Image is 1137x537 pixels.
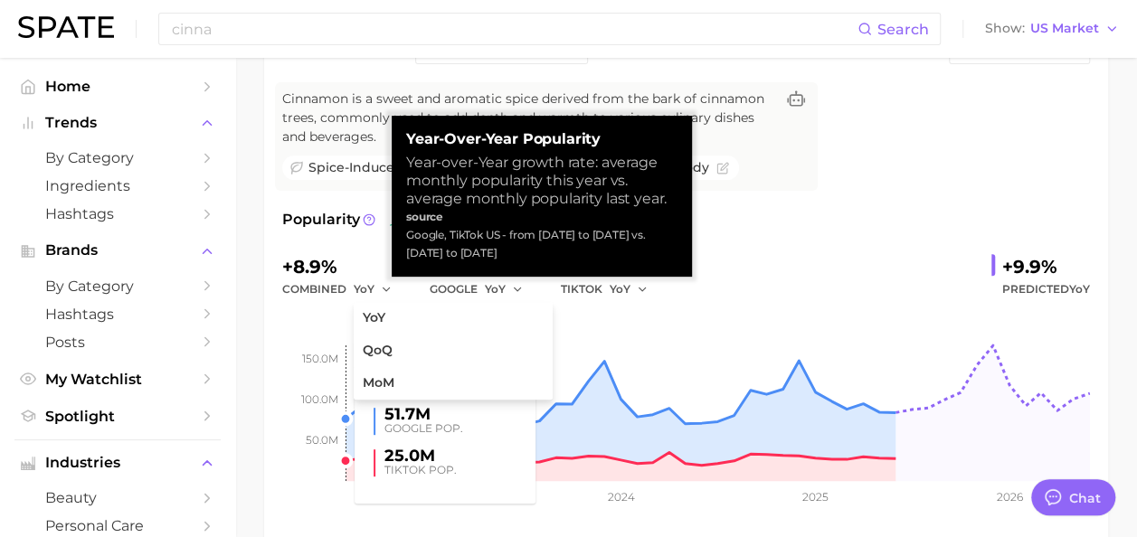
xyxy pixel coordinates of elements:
[985,24,1025,33] span: Show
[406,130,677,148] strong: Year-over-Year Popularity
[14,300,221,328] a: Hashtags
[45,149,190,166] span: by Category
[610,281,630,297] span: YoY
[282,38,401,60] h1: cinnamon
[282,209,360,231] span: Popularity
[561,278,660,300] div: TIKTOK
[610,278,649,300] button: YoY
[607,490,634,504] tspan: 2024
[170,14,857,44] input: Search here for a brand, industry, or ingredient
[1069,282,1090,296] span: YoY
[363,343,393,358] span: QoQ
[390,212,404,227] img: sustained riser
[877,21,929,38] span: Search
[45,517,190,534] span: personal care
[308,158,474,177] span: spice-induced pungency
[1002,252,1090,281] div: +9.9%
[14,328,221,356] a: Posts
[406,210,443,223] strong: source
[363,310,385,325] span: YoY
[406,154,677,208] div: Year-over-Year growth rate: average monthly popularity this year vs. average monthly popularity l...
[45,306,190,323] span: Hashtags
[485,281,506,297] span: YoY
[45,408,190,425] span: Spotlight
[282,252,404,281] div: +8.9%
[282,89,774,146] span: Cinnamon is a sweet and aromatic spice derived from the bark of cinnamon trees, commonly used to ...
[413,490,440,504] tspan: 2023
[14,172,221,200] a: Ingredients
[390,209,525,231] span: sustained riser
[282,278,404,300] div: combined
[14,449,221,476] button: Industries
[354,302,553,400] ul: YoY
[996,490,1022,504] tspan: 2026
[18,16,114,38] img: SPATE
[430,278,535,300] div: GOOGLE
[45,455,190,471] span: Industries
[354,278,393,300] button: YoY
[14,237,221,264] button: Brands
[45,489,190,506] span: beauty
[14,484,221,512] a: beauty
[14,72,221,100] a: Home
[45,371,190,388] span: My Watchlist
[45,177,190,194] span: Ingredients
[363,375,394,391] span: MoM
[45,78,190,95] span: Home
[45,205,190,222] span: Hashtags
[45,115,190,131] span: Trends
[14,109,221,137] button: Trends
[14,365,221,393] a: My Watchlist
[14,200,221,228] a: Hashtags
[981,17,1123,41] button: ShowUS Market
[45,242,190,259] span: Brands
[14,402,221,430] a: Spotlight
[45,278,190,295] span: by Category
[14,144,221,172] a: by Category
[485,278,524,300] button: YoY
[406,226,677,262] div: Google, TikTok US - from [DATE] to [DATE] vs. [DATE] to [DATE]
[802,490,829,504] tspan: 2025
[354,281,374,297] span: YoY
[45,334,190,351] span: Posts
[1002,278,1090,300] span: Predicted
[716,162,729,174] button: Flag as miscategorized or irrelevant
[14,272,221,300] a: by Category
[1030,24,1099,33] span: US Market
